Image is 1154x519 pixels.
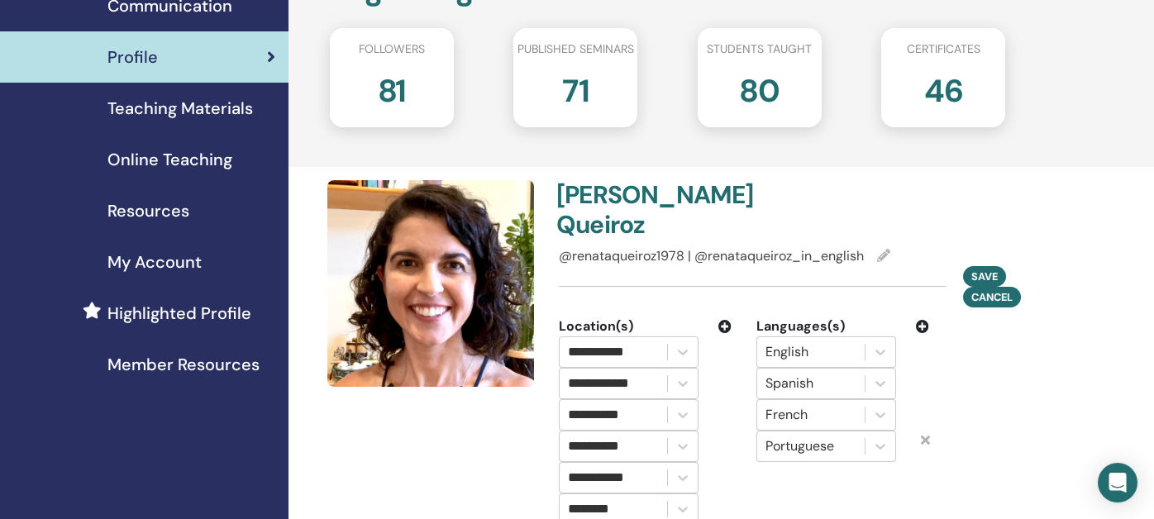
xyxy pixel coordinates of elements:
[107,45,158,69] span: Profile
[107,352,260,377] span: Member Resources
[971,269,998,283] span: Save
[1098,463,1137,502] div: Open Intercom Messenger
[517,40,634,58] span: Published seminars
[107,147,232,172] span: Online Teaching
[963,266,1006,287] button: Save
[756,317,845,336] span: Languages(s)
[562,64,589,111] h2: 71
[359,40,425,58] span: Followers
[971,290,1013,304] span: Cancel
[559,247,864,264] span: @renataqueiroz1978 | @renataqueiroz_in_english
[107,250,202,274] span: My Account
[739,64,780,111] h2: 80
[963,287,1021,307] button: Cancel
[327,180,534,387] img: default.jpg
[378,64,407,111] h2: 81
[559,317,633,336] span: Location(s)
[707,40,812,58] span: Students taught
[556,180,774,240] h4: [PERSON_NAME] Queiroz
[107,198,189,223] span: Resources
[906,40,980,58] span: Certificates
[923,64,962,111] h2: 46
[107,301,251,326] span: Highlighted Profile
[107,96,253,121] span: Teaching Materials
